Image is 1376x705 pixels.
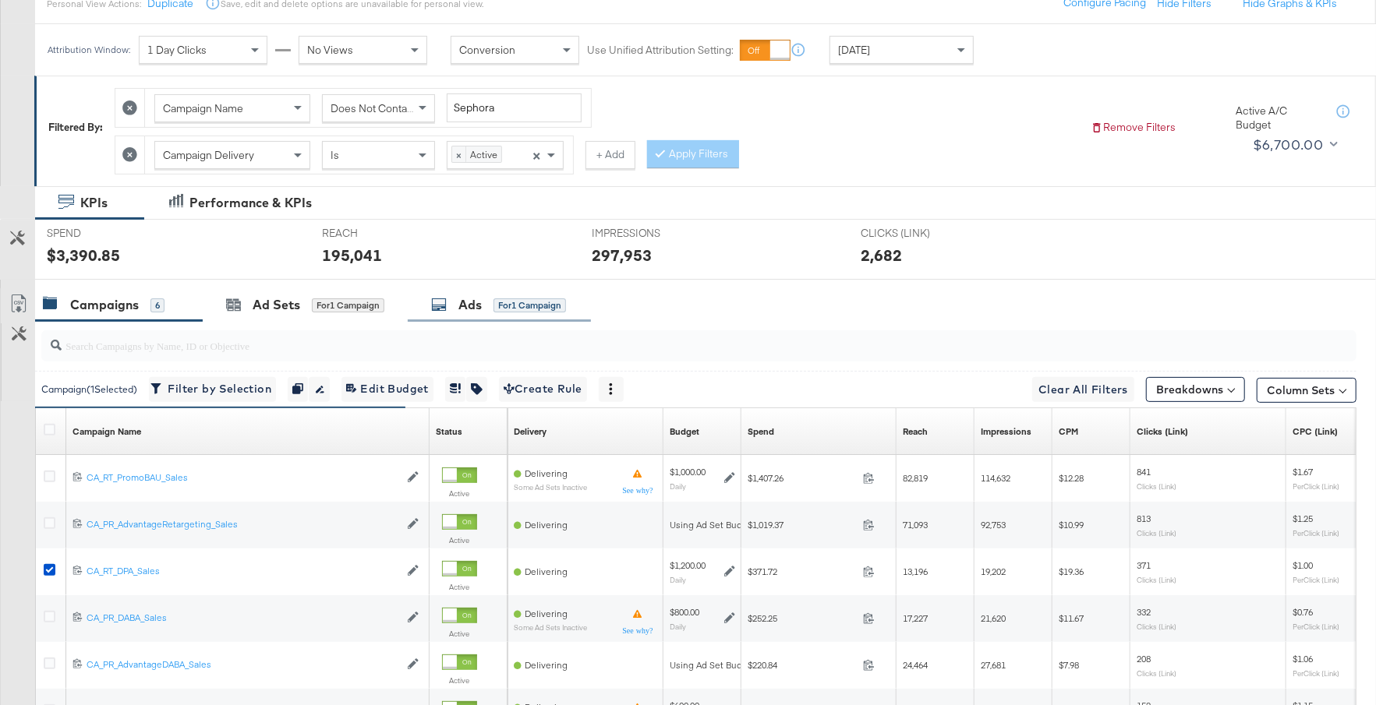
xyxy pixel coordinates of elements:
div: 195,041 [322,244,382,266]
div: CA_PR_AdvantageDABA_Sales [87,658,399,671]
span: $1,407.26 [748,472,857,484]
sub: Clicks (Link) [1137,575,1176,584]
label: Active [442,582,477,592]
a: The number of times your ad was served. On mobile apps an ad is counted as served the first time ... [981,425,1031,438]
button: Create Rule [499,377,587,402]
sub: Clicks (Link) [1137,481,1176,491]
label: Active [442,629,477,639]
span: $371.72 [748,566,857,577]
span: IMPRESSIONS [592,226,709,241]
sub: Clicks (Link) [1137,528,1176,538]
span: Filter by Selection [154,379,271,399]
div: Using Ad Set Budget [670,659,756,672]
label: Use Unified Attribution Setting: [587,43,734,58]
div: Performance & KPIs [189,194,312,212]
a: CA_RT_DPA_Sales [87,565,399,578]
button: Remove Filters [1091,120,1176,135]
span: Clear all [530,142,543,168]
span: 114,632 [981,472,1010,484]
div: CA_PR_DABA_Sales [87,612,399,624]
div: Reach [903,425,928,438]
div: $800.00 [670,606,699,619]
div: Spend [748,425,774,438]
div: $1,200.00 [670,559,706,572]
span: REACH [322,226,439,241]
span: 208 [1137,653,1151,664]
span: CLICKS (LINK) [861,226,978,241]
div: Attribution Window: [47,44,131,55]
button: Breakdowns [1146,377,1245,402]
div: CPM [1059,425,1078,438]
label: Active [442,675,477,686]
span: Is [331,148,339,162]
sub: Some Ad Sets Inactive [514,483,587,492]
div: Clicks (Link) [1137,425,1188,438]
span: $1.00 [1293,559,1313,571]
button: Column Sets [1257,378,1357,403]
a: The number of people your ad was served to. [903,425,928,438]
a: Your campaign name. [73,425,141,438]
a: The average cost for each link click you've received from your ad. [1293,425,1338,438]
a: The average cost you've paid to have 1,000 impressions of your ad. [1059,425,1078,438]
sub: Per Click (Link) [1293,575,1339,584]
div: $6,700.00 [1253,133,1324,157]
span: 1 Day Clicks [147,43,207,57]
span: 27,681 [981,659,1006,671]
span: 19,202 [981,566,1006,577]
span: $11.67 [1059,612,1084,624]
input: Search Campaigns by Name, ID or Objective [62,324,1237,354]
button: Clear All Filters [1032,377,1134,402]
span: 82,819 [903,472,928,484]
label: Active [442,488,477,499]
button: $6,700.00 [1247,132,1341,157]
span: 841 [1137,466,1151,478]
div: Ad Sets [253,296,300,314]
span: Delivering [525,519,568,531]
div: Status [436,425,462,438]
sub: Per Click (Link) [1293,622,1339,631]
div: 6 [150,298,164,312]
div: Budget [670,425,699,438]
sub: Daily [670,622,686,631]
span: 17,227 [903,612,928,624]
div: CPC (Link) [1293,425,1338,438]
span: 71,093 [903,519,928,531]
div: Campaign Name [73,425,141,438]
a: CA_RT_PromoBAU_Sales [87,471,399,485]
span: Does Not Contain [331,101,416,115]
span: $252.25 [748,612,857,624]
label: Active [442,535,477,545]
span: $19.36 [1059,566,1084,577]
div: $3,390.85 [47,244,120,266]
span: Active [466,146,501,162]
div: Active A/C Budget [1236,104,1321,132]
span: 21,620 [981,612,1006,624]
a: CA_PR_DABA_Sales [87,612,399,625]
div: KPIs [80,194,108,212]
span: $0.76 [1293,606,1313,618]
a: The maximum amount you're willing to spend on your ads, on average each day or over the lifetime ... [670,425,699,438]
span: Delivering [525,608,568,619]
span: Edit Budget [346,379,429,399]
div: Campaign ( 1 Selected) [41,382,137,397]
div: Impressions [981,425,1031,438]
div: Delivery [514,425,547,438]
div: Using Ad Set Budget [670,519,756,531]
span: Create Rule [504,379,582,399]
div: $1,000.00 [670,466,706,478]
span: 24,464 [903,659,928,671]
sub: Daily [670,575,686,584]
span: Delivering [525,659,568,671]
sub: Per Click (Link) [1293,528,1339,538]
span: Clear All Filters [1038,380,1128,400]
span: [DATE] [838,43,870,57]
a: The total amount spent to date. [748,425,774,438]
a: CA_PR_AdvantageDABA_Sales [87,658,399,672]
span: $12.28 [1059,472,1084,484]
a: The number of clicks on links appearing on your ad or Page that direct people to your sites off F... [1137,425,1188,438]
span: Campaign Name [163,101,243,115]
button: Edit Budget [341,377,433,402]
a: CA_PR_AdvantageRetargeting_Sales [87,518,399,531]
div: CA_PR_AdvantageRetargeting_Sales [87,518,399,531]
div: for 1 Campaign [312,298,384,312]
